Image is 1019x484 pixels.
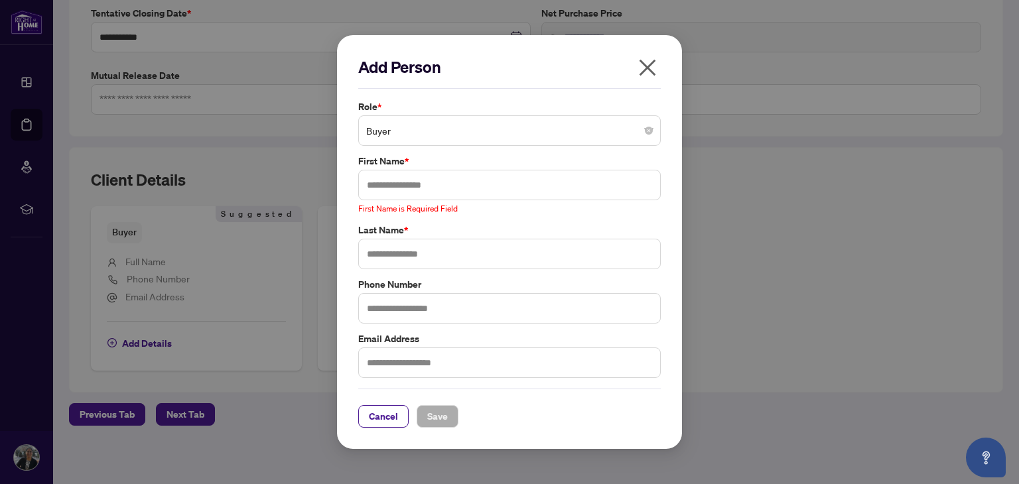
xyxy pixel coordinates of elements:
[358,277,661,292] label: Phone Number
[358,154,661,168] label: First Name
[645,127,653,135] span: close-circle
[358,204,458,213] span: First Name is Required Field
[358,332,661,346] label: Email Address
[358,223,661,237] label: Last Name
[637,57,658,78] span: close
[369,406,398,427] span: Cancel
[366,118,653,143] span: Buyer
[358,56,661,78] h2: Add Person
[966,438,1006,477] button: Open asap
[358,99,661,114] label: Role
[358,405,409,428] button: Cancel
[417,405,458,428] button: Save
